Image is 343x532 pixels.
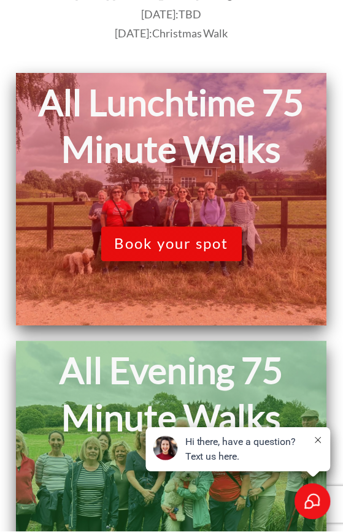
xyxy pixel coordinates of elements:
h1: All Evening 75 Minute Walks [22,348,321,441]
span: Christmas Walk [152,26,228,40]
span: TBD [179,7,202,21]
a: Book your spot [101,227,242,262]
h1: All Lunchtime 75 Minute Walks [22,79,321,173]
span: [DATE]: [142,7,202,21]
span: [DATE]: [115,26,228,40]
span: Book your spot [115,235,229,253]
